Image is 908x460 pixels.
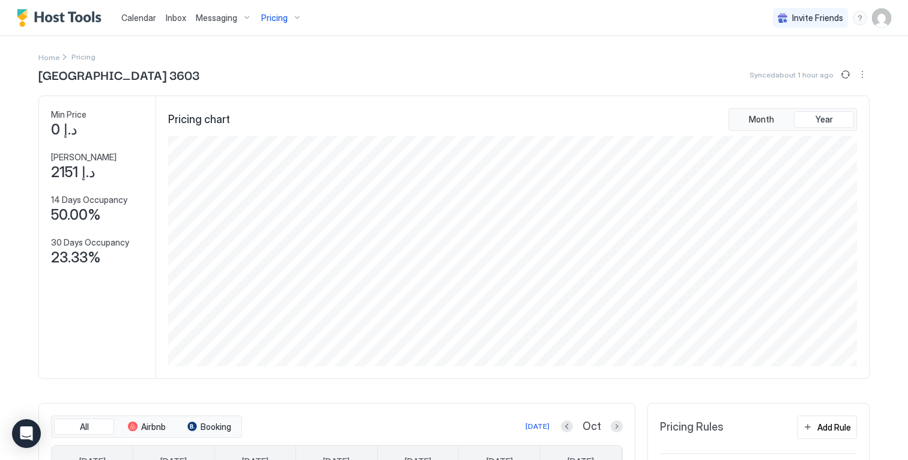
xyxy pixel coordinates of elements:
span: Calendar [121,13,156,23]
span: Pricing Rules [660,420,724,434]
span: [PERSON_NAME] [51,152,117,163]
span: Home [38,53,59,62]
span: د.إ 2151 [51,163,95,181]
span: All [80,422,89,432]
div: Add Rule [817,421,851,434]
button: Booking [179,419,239,435]
div: Open Intercom Messenger [12,419,41,448]
a: Calendar [121,11,156,24]
span: 50.00% [51,206,101,224]
span: [GEOGRAPHIC_DATA] 3603 [38,65,199,83]
button: [DATE] [524,419,551,434]
div: [DATE] [525,421,549,432]
span: 14 Days Occupancy [51,195,127,205]
div: tab-group [51,416,242,438]
span: Pricing [261,13,288,23]
span: 23.33% [51,249,101,267]
span: Year [816,114,833,125]
span: Month [749,114,774,125]
button: Sync prices [838,67,853,82]
span: Messaging [196,13,237,23]
span: Synced about 1 hour ago [749,70,834,79]
span: د.إ 0 [51,121,77,139]
button: More options [855,67,870,82]
button: All [54,419,114,435]
div: tab-group [728,108,857,131]
button: Previous month [561,420,573,432]
a: Home [38,50,59,63]
button: Year [794,111,854,128]
span: Inbox [166,13,186,23]
span: Oct [583,420,601,434]
span: Airbnb [141,422,166,432]
button: Add Rule [797,416,857,439]
span: 30 Days Occupancy [51,237,129,248]
button: Airbnb [117,419,177,435]
div: menu [853,11,867,25]
div: User profile [872,8,891,28]
span: Invite Friends [792,13,843,23]
span: Booking [201,422,231,432]
span: Min Price [51,109,86,120]
button: Next month [611,420,623,432]
div: Breadcrumb [38,50,59,63]
a: Host Tools Logo [17,9,107,27]
span: Breadcrumb [71,52,95,61]
button: Month [731,111,791,128]
span: Pricing chart [168,113,230,127]
div: menu [855,67,870,82]
a: Inbox [166,11,186,24]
